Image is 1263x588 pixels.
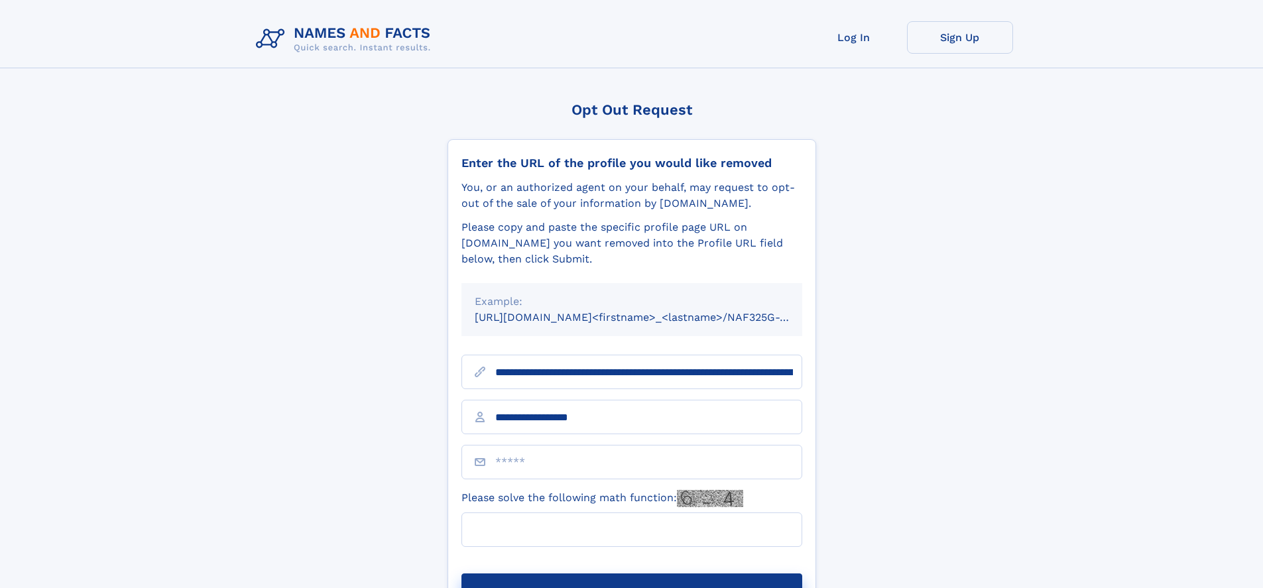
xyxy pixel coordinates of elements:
[475,311,827,323] small: [URL][DOMAIN_NAME]<firstname>_<lastname>/NAF325G-xxxxxxxx
[251,21,442,57] img: Logo Names and Facts
[448,101,816,118] div: Opt Out Request
[475,294,789,310] div: Example:
[461,219,802,267] div: Please copy and paste the specific profile page URL on [DOMAIN_NAME] you want removed into the Pr...
[461,180,802,211] div: You, or an authorized agent on your behalf, may request to opt-out of the sale of your informatio...
[801,21,907,54] a: Log In
[461,490,743,507] label: Please solve the following math function:
[907,21,1013,54] a: Sign Up
[461,156,802,170] div: Enter the URL of the profile you would like removed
